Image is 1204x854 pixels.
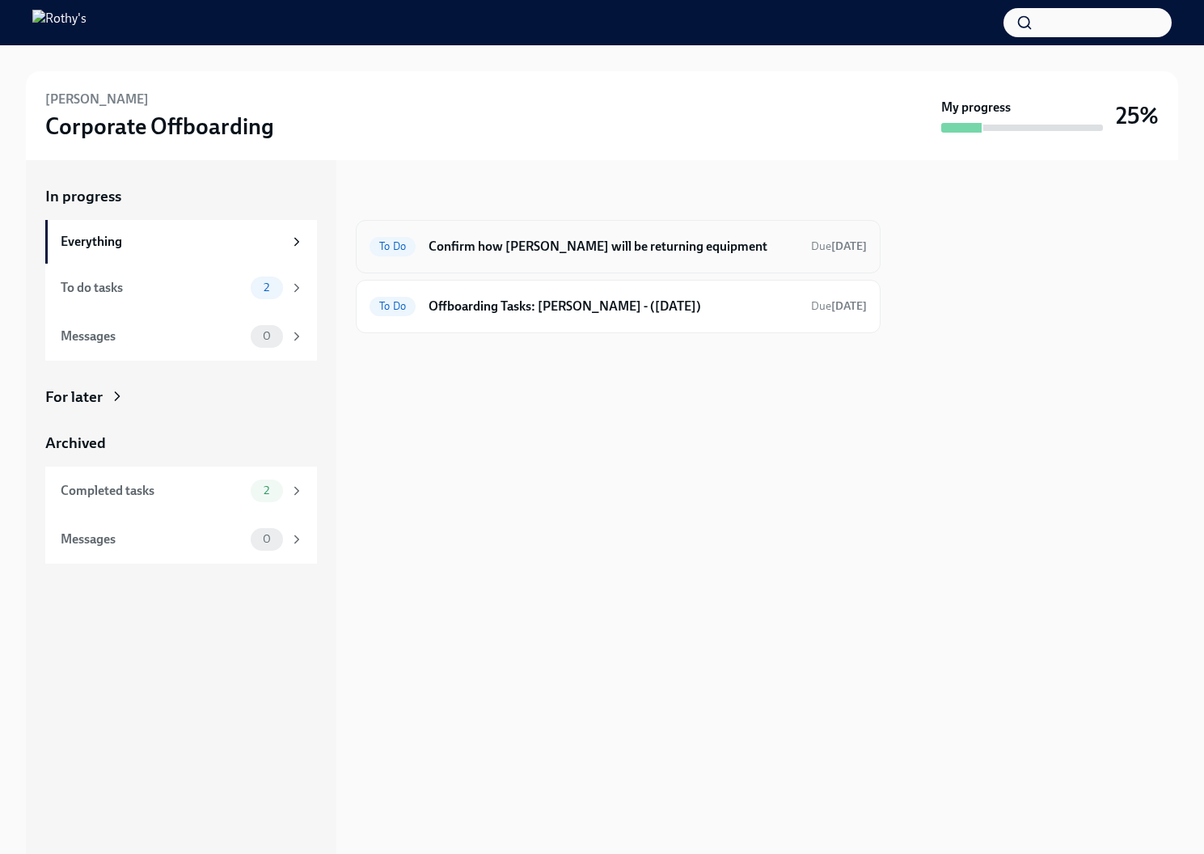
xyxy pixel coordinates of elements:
strong: My progress [941,99,1011,116]
div: Everything [61,233,283,251]
div: For later [45,387,103,408]
span: Due [811,239,867,253]
div: Messages [61,328,244,345]
div: Messages [61,531,244,548]
a: Everything [45,220,317,264]
span: To Do [370,300,416,312]
h6: Offboarding Tasks: [PERSON_NAME] - ([DATE]) [429,298,798,315]
h3: Corporate Offboarding [45,112,274,141]
span: 2 [254,484,279,497]
span: 0 [253,330,281,342]
a: In progress [45,186,317,207]
h6: Confirm how [PERSON_NAME] will be returning equipment [429,238,798,256]
span: 0 [253,533,281,545]
div: In progress [356,186,432,207]
span: Due [811,299,867,313]
h6: [PERSON_NAME] [45,91,149,108]
a: Completed tasks2 [45,467,317,515]
span: October 2nd, 2025 09:00 [811,239,867,254]
a: Archived [45,433,317,454]
a: To DoOffboarding Tasks: [PERSON_NAME] - ([DATE])Due[DATE] [370,294,867,319]
strong: [DATE] [831,299,867,313]
a: Messages0 [45,312,317,361]
img: Rothy's [32,10,87,36]
span: October 2nd, 2025 09:00 [811,298,867,314]
span: To Do [370,240,416,252]
a: To DoConfirm how [PERSON_NAME] will be returning equipmentDue[DATE] [370,234,867,260]
div: To do tasks [61,279,244,297]
a: Messages0 [45,515,317,564]
a: To do tasks2 [45,264,317,312]
div: Completed tasks [61,482,244,500]
h3: 25% [1116,101,1159,130]
strong: [DATE] [831,239,867,253]
a: For later [45,387,317,408]
span: 2 [254,281,279,294]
